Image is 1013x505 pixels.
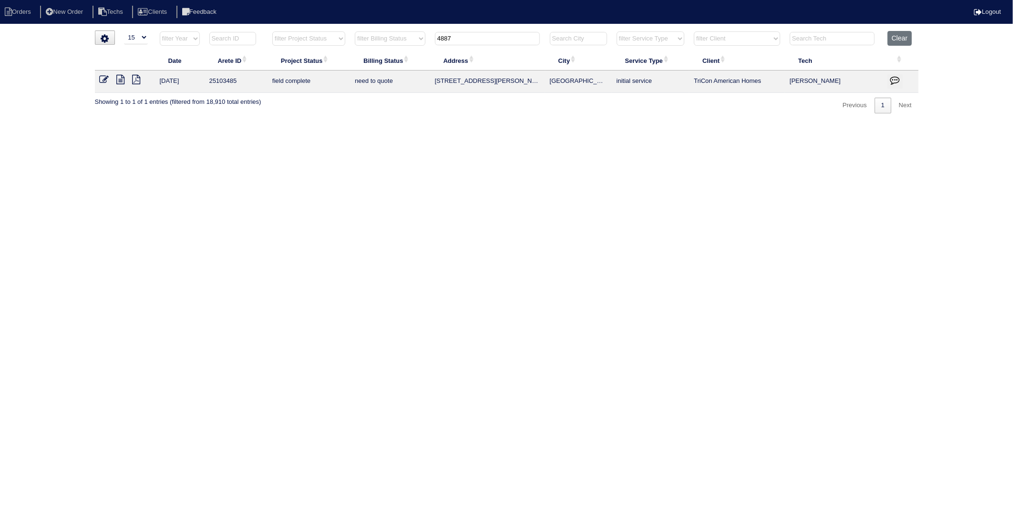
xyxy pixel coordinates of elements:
a: Logout [974,8,1001,15]
th: Arete ID: activate to sort column ascending [205,50,268,71]
li: Feedback [176,6,224,19]
th: : activate to sort column ascending [883,50,919,71]
th: Date [155,50,205,71]
button: Clear [888,31,912,46]
li: Clients [132,6,175,19]
th: City: activate to sort column ascending [545,50,612,71]
li: Techs [93,6,131,19]
a: 1 [875,98,891,113]
li: New Order [40,6,91,19]
td: [PERSON_NAME] [785,71,883,93]
td: [GEOGRAPHIC_DATA] [545,71,612,93]
th: Client: activate to sort column ascending [689,50,785,71]
td: [STREET_ADDRESS][PERSON_NAME] [430,71,545,93]
input: Search City [550,32,607,45]
a: Next [892,98,919,113]
input: Search Tech [790,32,875,45]
td: need to quote [350,71,430,93]
input: Search Address [435,32,540,45]
th: Project Status: activate to sort column ascending [268,50,350,71]
input: Search ID [209,32,256,45]
td: [DATE] [155,71,205,93]
th: Address: activate to sort column ascending [430,50,545,71]
a: Previous [836,98,874,113]
td: initial service [612,71,689,93]
th: Service Type: activate to sort column ascending [612,50,689,71]
a: New Order [40,8,91,15]
th: Tech [785,50,883,71]
div: Showing 1 to 1 of 1 entries (filtered from 18,910 total entries) [95,93,261,106]
td: 25103485 [205,71,268,93]
th: Billing Status: activate to sort column ascending [350,50,430,71]
a: Clients [132,8,175,15]
a: Techs [93,8,131,15]
td: field complete [268,71,350,93]
td: TriCon American Homes [689,71,785,93]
